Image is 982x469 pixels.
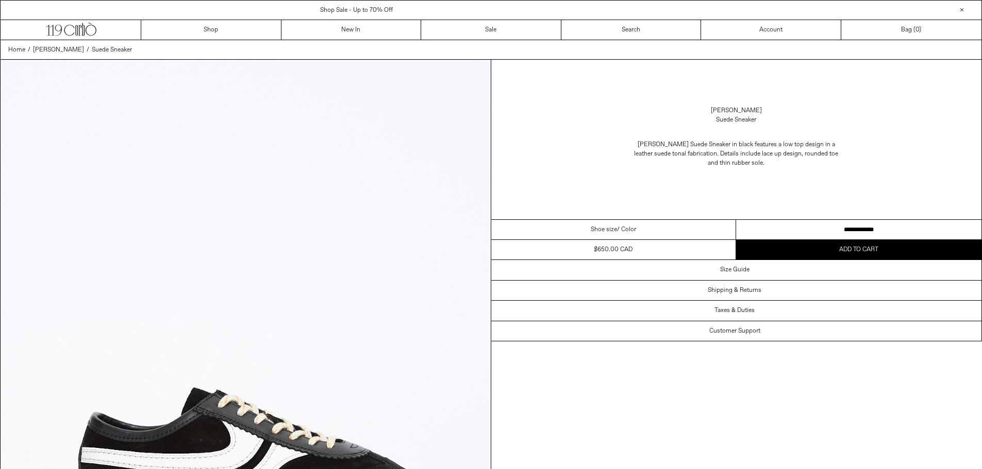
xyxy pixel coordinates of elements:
[561,20,702,40] a: Search
[8,46,25,54] span: Home
[141,20,281,40] a: Shop
[92,45,132,55] a: Suede Sneaker
[916,25,921,34] span: )
[320,6,393,14] a: Shop Sale - Up to 70% Off
[594,245,633,254] div: $650.00 CAD
[92,46,132,54] span: Suede Sneaker
[709,327,760,335] h3: Customer Support
[916,26,919,34] span: 0
[716,115,756,125] div: Suede Sneaker
[617,225,636,234] span: / Color
[714,307,755,314] h3: Taxes & Duties
[736,240,981,259] button: Add to cart
[591,225,617,234] span: Shoe size
[720,266,750,273] h3: Size Guide
[841,20,981,40] a: Bag ()
[421,20,561,40] a: Sale
[33,45,84,55] a: [PERSON_NAME]
[711,106,762,115] a: [PERSON_NAME]
[28,45,30,55] span: /
[87,45,89,55] span: /
[701,20,841,40] a: Account
[708,287,761,294] h3: Shipping & Returns
[8,45,25,55] a: Home
[633,135,839,173] p: [PERSON_NAME] Suede Sneaker in black features a low top design in a leather suede tonal fabricati...
[281,20,422,40] a: New In
[839,246,878,254] span: Add to cart
[33,46,84,54] span: [PERSON_NAME]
